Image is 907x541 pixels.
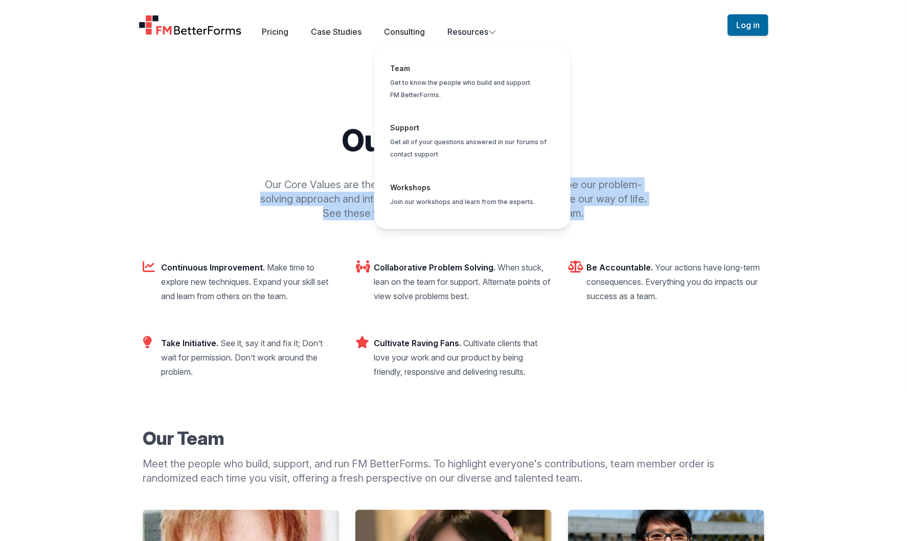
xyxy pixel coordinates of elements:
a: Support [391,123,420,132]
a: Case Studies [311,27,362,37]
a: Workshops [391,183,431,192]
dt: Continuous Improvement. [161,262,265,273]
dd: When stuck, lean on the team for support. Alternate points of view solve problems best. [374,262,551,301]
nav: Global [126,12,781,38]
a: Consulting [384,27,425,37]
h2: Our Team [143,428,764,448]
button: Resources Team Get to know the people who build and support FM BetterForms. Support Get all of yo... [448,26,497,38]
dt: Take Initiative. [161,338,218,348]
dt: Be Accountable. [586,262,653,273]
a: Team [391,64,411,73]
button: Log in [728,14,768,36]
dd: Make time to explore new techniques. Expand your skill set and learn from others on the team. [161,262,328,301]
h2: Meet the Values Behind Our Team [143,110,764,123]
a: Home [139,15,242,35]
p: Meet the people who build, support, and run FM BetterForms. To highlight everyone's contributions... [143,457,764,485]
dt: Collaborative Problem Solving. [374,262,495,273]
dd: Cultivate clients that love your work and our product by being friendly, responsive and deliverin... [374,338,537,377]
dd: See it, say it and fix it; Don’t wait for permission. Don’t work around the problem. [161,338,323,377]
a: Pricing [262,27,289,37]
dt: Cultivate Raving Fans. [374,338,461,348]
p: Our Core Values [143,125,764,155]
p: Our Core Values are the backbone of FM BetterForms. They shape our problem-solving approach and i... [257,177,650,220]
dd: Your actions have long-term consequences. Everything you do impacts our success as a team. [586,262,760,301]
